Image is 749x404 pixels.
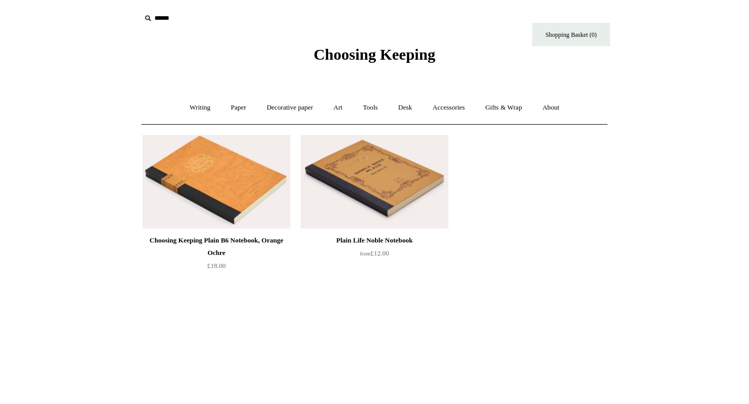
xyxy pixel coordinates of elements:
[423,94,474,122] a: Accessories
[145,234,288,259] div: Choosing Keeping Plain B6 Notebook, Orange Ochre
[389,94,422,122] a: Desk
[360,251,370,257] span: from
[533,94,569,122] a: About
[303,234,446,247] div: Plain Life Noble Notebook
[314,46,435,63] span: Choosing Keeping
[314,54,435,61] a: Choosing Keeping
[360,249,389,257] span: £12.00
[476,94,532,122] a: Gifts & Wrap
[180,94,220,122] a: Writing
[143,135,290,228] img: Choosing Keeping Plain B6 Notebook, Orange Ochre
[354,94,388,122] a: Tools
[143,135,290,228] a: Choosing Keeping Plain B6 Notebook, Orange Ochre Choosing Keeping Plain B6 Notebook, Orange Ochre
[257,94,322,122] a: Decorative paper
[532,23,610,46] a: Shopping Basket (0)
[207,262,226,270] span: £18.00
[301,135,448,228] a: Plain Life Noble Notebook Plain Life Noble Notebook
[143,234,290,277] a: Choosing Keeping Plain B6 Notebook, Orange Ochre £18.00
[222,94,256,122] a: Paper
[324,94,352,122] a: Art
[301,234,448,277] a: Plain Life Noble Notebook from£12.00
[301,135,448,228] img: Plain Life Noble Notebook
